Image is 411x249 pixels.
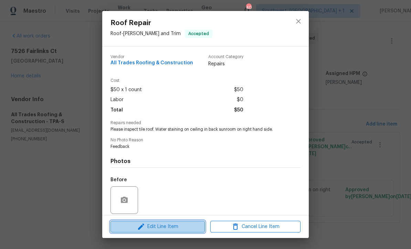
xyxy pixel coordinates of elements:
span: Edit Line Item [113,223,203,231]
span: Roof - [PERSON_NAME] and Trim [110,31,181,36]
span: Feedback [110,144,282,150]
h5: Before [110,177,127,182]
span: Repairs [208,61,243,67]
span: $50 [234,105,243,115]
span: Please inspect tile roof. Water staining on ceiling in back sunroom on right hand side. [110,127,282,132]
span: Roof Repair [110,19,212,27]
h4: Photos [110,158,301,165]
span: Vendor [110,55,193,59]
span: Repairs needed [110,121,301,125]
span: All Trades Roofing & Construction [110,61,193,66]
span: $50 [234,85,243,95]
span: $0 [237,95,243,105]
button: Cancel Line Item [210,221,301,233]
span: Account Category [208,55,243,59]
span: No Photo Reason [110,138,301,142]
span: $50 x 1 count [110,85,142,95]
span: Accepted [186,30,212,37]
span: Cost [110,78,243,83]
span: Labor [110,95,124,105]
button: Edit Line Item [110,221,205,233]
div: 40 [246,4,251,11]
button: close [290,13,307,30]
span: Total [110,105,123,115]
span: Cancel Line Item [212,223,298,231]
